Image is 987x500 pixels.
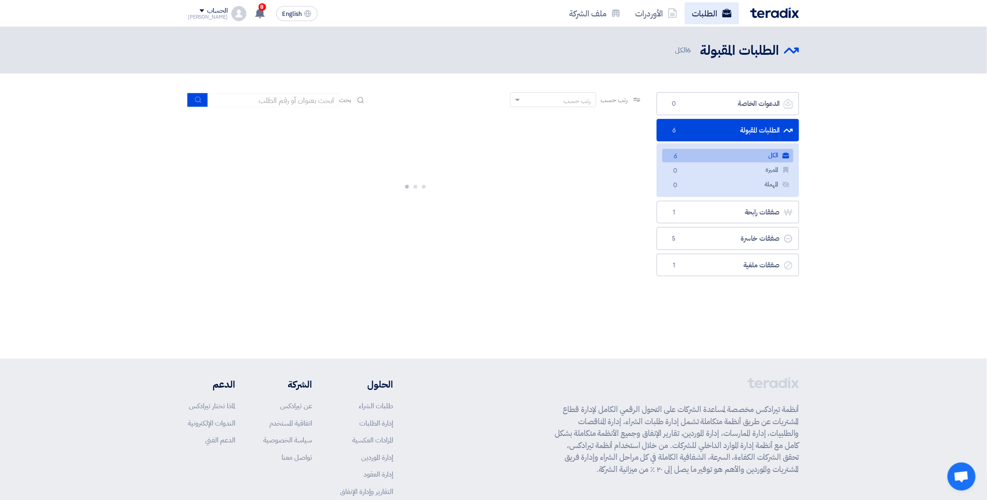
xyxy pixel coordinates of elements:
[207,7,227,15] div: الحساب
[189,401,235,411] a: لماذا تختار تيرادكس
[700,42,779,60] h2: الطلبات المقبولة
[657,92,799,115] a: الدعوات الخاصة0
[662,149,794,162] a: الكل
[263,377,312,391] li: الشركة
[657,201,799,224] a: صفقات رابحة1
[280,401,312,411] a: عن تيرادكس
[948,463,976,491] div: Open chat
[208,93,339,107] input: ابحث بعنوان أو رقم الطلب
[205,435,235,445] a: الدعم الفني
[657,254,799,277] a: صفقات ملغية1
[188,418,235,428] a: الندوات الإلكترونية
[282,11,302,17] span: English
[601,95,628,105] span: رتب حسب
[364,469,393,479] a: إدارة العقود
[359,418,393,428] a: إدارة الطلبات
[269,418,312,428] a: اتفاقية المستخدم
[670,152,681,162] span: 6
[662,178,794,191] a: المهملة
[685,2,739,24] a: الطلبات
[340,486,393,497] a: التقارير وإدارة الإنفاق
[282,452,312,463] a: تواصل معنا
[359,401,393,411] a: طلبات الشراء
[231,6,246,21] img: profile_test.png
[276,6,318,21] button: English
[263,435,312,445] a: سياسة الخصوصية
[670,181,681,191] span: 0
[668,126,680,135] span: 6
[668,261,680,270] span: 1
[668,234,680,243] span: 5
[352,435,393,445] a: المزادات العكسية
[188,15,228,20] div: [PERSON_NAME]
[750,7,799,18] img: Teradix logo
[668,99,680,109] span: 0
[687,45,691,55] span: 6
[675,45,693,56] span: الكل
[555,404,799,475] p: أنظمة تيرادكس مخصصة لمساعدة الشركات على التحول الرقمي الكامل لإدارة قطاع المشتريات عن طريق أنظمة ...
[657,119,799,142] a: الطلبات المقبولة6
[361,452,393,463] a: إدارة الموردين
[188,377,235,391] li: الدعم
[340,377,393,391] li: الحلول
[668,208,680,217] span: 1
[670,166,681,176] span: 0
[628,2,685,24] a: الأوردرات
[662,163,794,177] a: المميزة
[562,2,628,24] a: ملف الشركة
[657,227,799,250] a: صفقات خاسرة5
[259,3,266,11] span: 8
[564,96,591,106] div: رتب حسب
[339,95,351,105] span: بحث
